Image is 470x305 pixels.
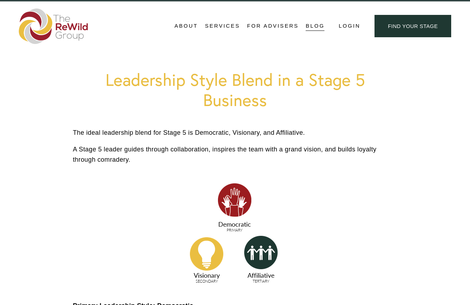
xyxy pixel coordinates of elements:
[247,21,299,32] a: For Advisers
[73,70,397,110] h1: Leadership Style Blend in a Stage 5 Business
[306,21,324,32] a: Blog
[19,9,88,44] img: The ReWild Group
[375,15,451,37] a: find your stage
[175,21,198,31] span: About
[175,21,198,32] a: folder dropdown
[205,21,240,31] span: Services
[205,21,240,32] a: folder dropdown
[339,21,360,31] a: Login
[73,128,397,138] p: The ideal leadership blend for Stage 5 is Democratic, Visionary, and Affiliative.
[73,144,397,165] p: A Stage 5 leader guides through collaboration, inspires the team with a grand vision, and builds ...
